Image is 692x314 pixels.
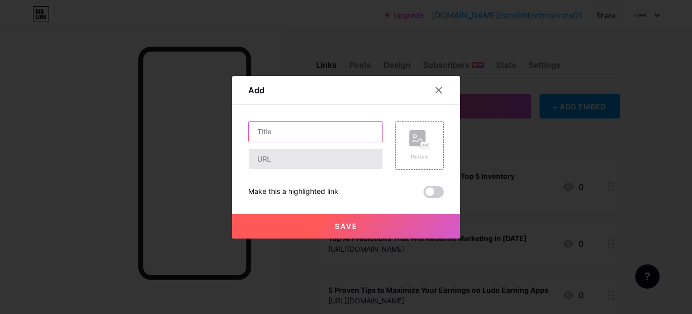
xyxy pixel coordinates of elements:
[248,84,264,96] div: Add
[409,153,430,161] div: Picture
[232,214,460,239] button: Save
[248,186,338,198] div: Make this a highlighted link
[335,222,358,230] span: Save
[249,149,382,169] input: URL
[249,122,382,142] input: Title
